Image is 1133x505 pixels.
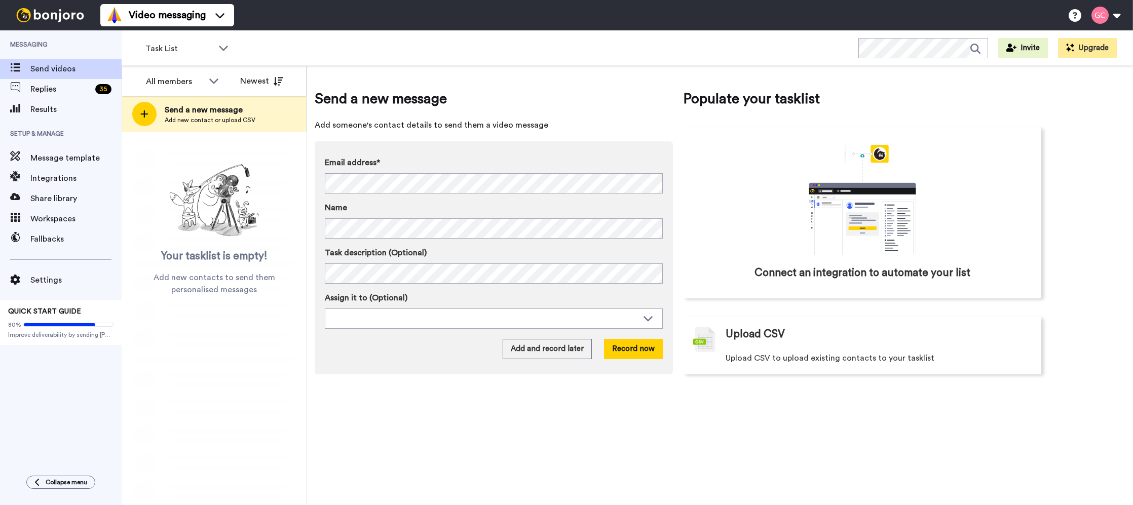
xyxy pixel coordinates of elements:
div: 35 [95,84,111,94]
button: Upgrade [1058,38,1117,58]
label: Task description (Optional) [325,247,663,259]
img: csv-grey.png [693,327,715,352]
span: Upload CSV [726,327,785,342]
span: 80% [8,321,21,329]
button: Add and record later [503,339,592,359]
span: Task List [145,43,213,55]
span: Message template [30,152,122,164]
span: Connect an integration to automate your list [754,265,970,281]
span: Send a new message [165,104,255,116]
span: Replies [30,83,91,95]
span: Video messaging [129,8,206,22]
div: animation [786,145,938,255]
button: Record now [604,339,663,359]
label: Email address* [325,157,663,169]
span: Add new contacts to send them personalised messages [137,271,291,296]
span: Integrations [30,172,122,184]
span: Send videos [30,63,122,75]
span: Your tasklist is empty! [161,249,268,264]
span: Improve deliverability by sending [PERSON_NAME]’s from your own email [8,331,114,339]
button: Invite [998,38,1048,58]
span: Send a new message [315,89,673,109]
span: Add someone's contact details to send them a video message [315,119,673,131]
span: Name [325,202,347,214]
span: Workspaces [30,213,122,225]
img: vm-color.svg [106,7,123,23]
button: Newest [233,71,291,91]
label: Assign it to (Optional) [325,292,663,304]
img: bj-logo-header-white.svg [12,8,88,22]
span: Add new contact or upload CSV [165,116,255,124]
span: Results [30,103,122,115]
span: Collapse menu [46,478,87,486]
span: Fallbacks [30,233,122,245]
button: Collapse menu [26,476,95,489]
div: All members [146,75,204,88]
span: Settings [30,274,122,286]
img: ready-set-action.png [164,160,265,241]
span: Upload CSV to upload existing contacts to your tasklist [726,352,934,364]
span: QUICK START GUIDE [8,308,81,315]
span: Share library [30,192,122,205]
span: Populate your tasklist [683,89,1041,109]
